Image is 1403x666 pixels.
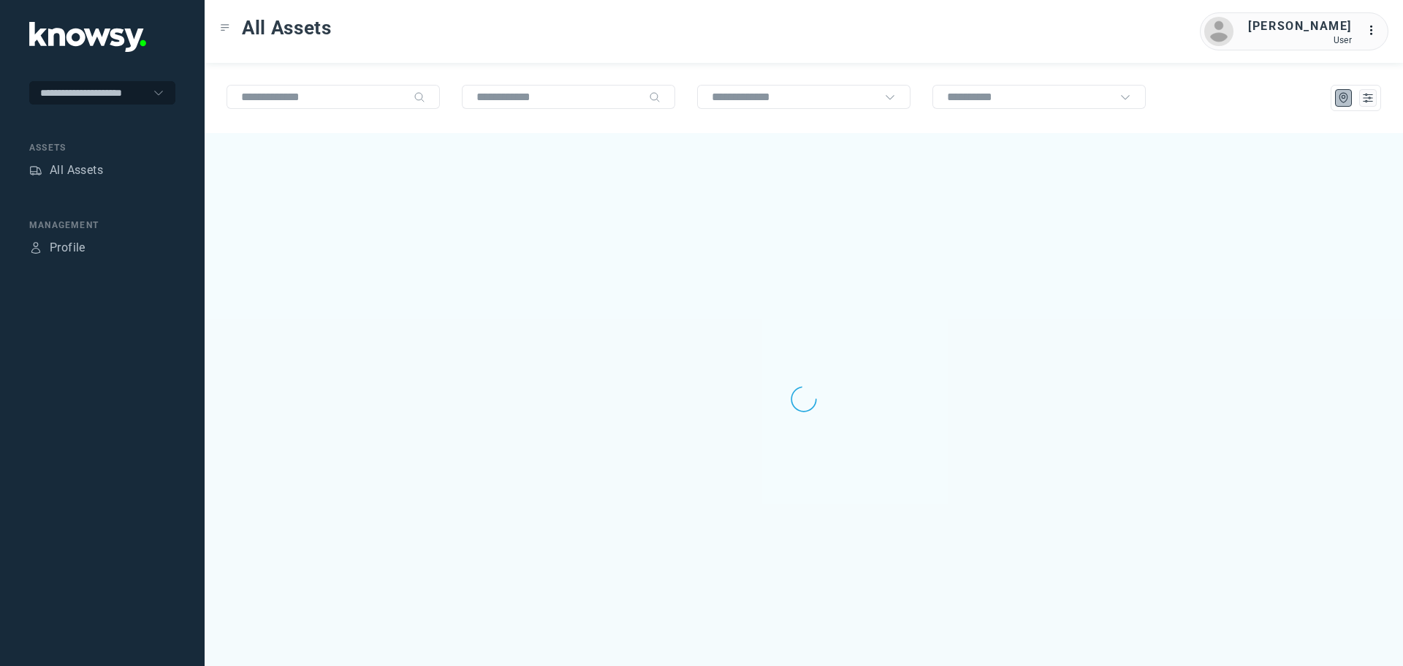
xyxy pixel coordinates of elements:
[1337,91,1350,105] div: Map
[29,22,146,52] img: Application Logo
[50,239,85,257] div: Profile
[1361,91,1375,105] div: List
[29,239,85,257] a: ProfileProfile
[29,241,42,254] div: Profile
[1204,17,1233,46] img: avatar.png
[29,141,175,154] div: Assets
[242,15,332,41] span: All Assets
[220,23,230,33] div: Toggle Menu
[1366,22,1384,42] div: :
[1248,18,1352,35] div: [PERSON_NAME]
[414,91,425,103] div: Search
[50,162,103,179] div: All Assets
[1248,35,1352,45] div: User
[1366,22,1384,39] div: :
[29,162,103,179] a: AssetsAll Assets
[29,164,42,177] div: Assets
[29,219,175,232] div: Management
[1367,25,1382,36] tspan: ...
[649,91,661,103] div: Search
